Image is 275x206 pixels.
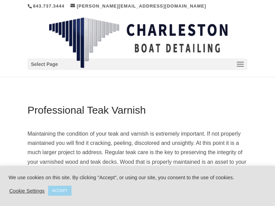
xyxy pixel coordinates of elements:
[9,174,266,181] div: We use cookies on this site. By clicking "Accept", or using our site, you consent to the use of c...
[48,186,72,196] a: ACCEPT
[9,188,45,194] a: Cookie Settings
[70,3,206,9] a: [PERSON_NAME][EMAIL_ADDRESS][DOMAIN_NAME]
[33,3,65,9] a: 843.737.3444
[49,17,228,69] img: Charleston Boat Detailing
[27,105,247,119] h1: Professional Teak Varnish
[31,60,58,68] span: Select Page
[27,129,247,204] p: Maintaining the condition of your teak and varnish is extremely important. If not properly mainta...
